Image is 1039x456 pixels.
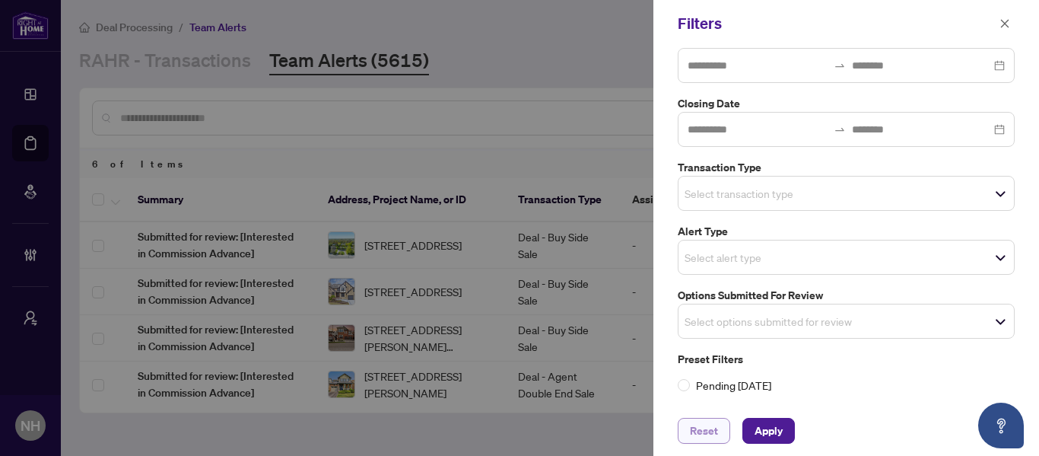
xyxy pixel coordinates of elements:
span: swap-right [834,59,846,72]
span: close [999,18,1010,29]
label: Preset Filters [678,351,1015,368]
button: Reset [678,418,730,444]
button: Apply [742,418,795,444]
span: Apply [755,419,783,443]
label: Closing Date [678,95,1015,112]
label: Options Submitted for Review [678,287,1015,304]
span: Reset [690,419,718,443]
label: Transaction Type [678,159,1015,176]
span: to [834,123,846,136]
div: Filters [678,12,995,35]
label: Alert Type [678,223,1015,240]
span: to [834,59,846,72]
span: swap-right [834,123,846,136]
span: Pending [DATE] [690,377,777,394]
button: Open asap [978,403,1024,448]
